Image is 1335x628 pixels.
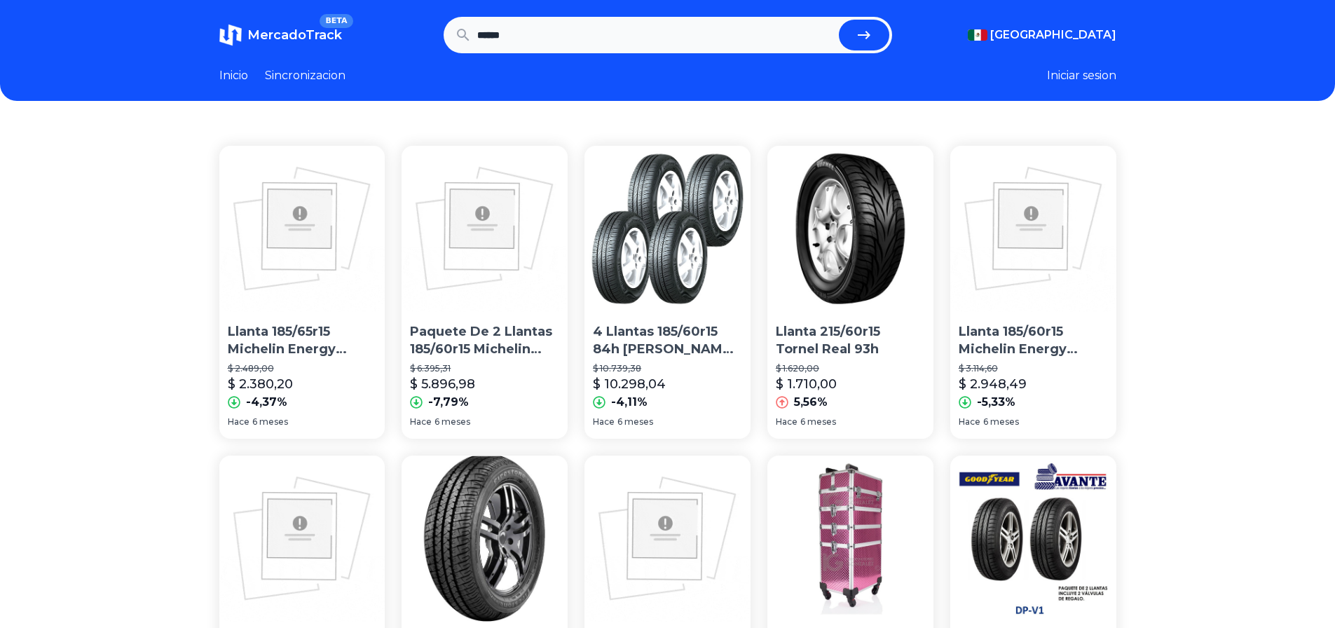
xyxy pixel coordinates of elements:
span: Hace [959,416,980,428]
p: Llanta 185/65r15 Michelin Energy Xm2+ 88h [228,323,377,358]
p: $ 10.298,04 [593,374,666,394]
p: $ 1.710,00 [776,374,837,394]
button: Iniciar sesion [1047,67,1116,84]
span: 6 meses [983,416,1019,428]
p: Llanta 215/60r15 Tornel Real 93h [776,323,925,358]
img: Paquete De 2 Llantas 185/60r15 Michelin Energy Xm2+ 88h [402,146,568,312]
p: $ 1.620,00 [776,363,925,374]
span: Hace [776,416,797,428]
p: Paquete De 2 Llantas 185/60r15 Michelin Energy Xm2+ 88h [410,323,559,358]
span: BETA [320,14,352,28]
p: 4 Llantas 185/60r15 84h [PERSON_NAME] Powercontact Radial [593,323,742,358]
img: Llanta 185/65r15 Michelin Energy Xm2+ 88h [219,146,385,312]
span: MercadoTrack [247,27,342,43]
a: MercadoTrackBETA [219,24,342,46]
a: Inicio [219,67,248,84]
p: $ 3.114,60 [959,363,1108,374]
a: Sincronizacion [265,67,345,84]
p: $ 2.948,49 [959,374,1027,394]
p: -7,79% [428,394,469,411]
span: Hace [593,416,615,428]
p: -4,11% [611,394,648,411]
span: 6 meses [800,416,836,428]
img: MercadoTrack [219,24,242,46]
p: $ 2.489,00 [228,363,377,374]
p: $ 5.896,98 [410,374,475,394]
img: Llanta 205/55 R17 Bridgestone Ecopia Ep422 91h Eo [219,456,385,622]
img: 4 Llantas 185/60r15 84h Conti Powercontact Radial [584,146,751,312]
img: Llanta 185/60r15 Michelin Energy Xm2+ 88h [950,146,1116,312]
a: Paquete De 2 Llantas 185/60r15 Michelin Energy Xm2+ 88hPaquete De 2 Llantas 185/60r15 Michelin En... [402,146,568,439]
img: Mexico [968,29,987,41]
p: $ 6.395,31 [410,363,559,374]
p: $ 2.380,20 [228,374,293,394]
button: [GEOGRAPHIC_DATA] [968,27,1116,43]
img: Paquete De 2 Llantas 185/55r15 Michelin Energy Xm2+ 86v [584,456,751,622]
a: Llanta 215/60r15 Tornel Real 93hLlanta 215/60r15 Tornel Real 93h$ 1.620,00$ 1.710,005,56%Hace6 meses [767,146,933,439]
img: Neceser De 4 Niveles Profesional Con Llantas Desmontable Resistente Fácil De Limpiar Envío Gratuito [767,456,933,622]
span: 6 meses [617,416,653,428]
img: Llanta 215/60r15 Tornel Real 93h [767,146,933,312]
p: -5,33% [977,394,1015,411]
span: Hace [228,416,249,428]
a: Llanta 185/60r15 Michelin Energy Xm2+ 88hLlanta 185/60r15 Michelin Energy Xm2+ 88h$ 3.114,60$ 2.9... [950,146,1116,439]
a: Llanta 185/65r15 Michelin Energy Xm2+ 88hLlanta 185/65r15 Michelin Energy Xm2+ 88h$ 2.489,00$ 2.3... [219,146,385,439]
span: 6 meses [434,416,470,428]
a: 4 Llantas 185/60r15 84h Conti Powercontact Radial4 Llantas 185/60r15 84h [PERSON_NAME] Powerconta... [584,146,751,439]
img: Llanta 185/60r15 Goodyear Dp-v1 84t Blk Oe ( Paq. 2 ) [950,456,1116,622]
p: -4,37% [246,394,287,411]
span: Hace [410,416,432,428]
p: $ 10.739,38 [593,363,742,374]
p: 5,56% [794,394,828,411]
p: Llanta 185/60r15 Michelin Energy Xm2+ 88h [959,323,1108,358]
span: 6 meses [252,416,288,428]
span: [GEOGRAPHIC_DATA] [990,27,1116,43]
img: Llanta 185/60 R15 84h. Firestone. Fr710. Envío Gratis! [402,456,568,622]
